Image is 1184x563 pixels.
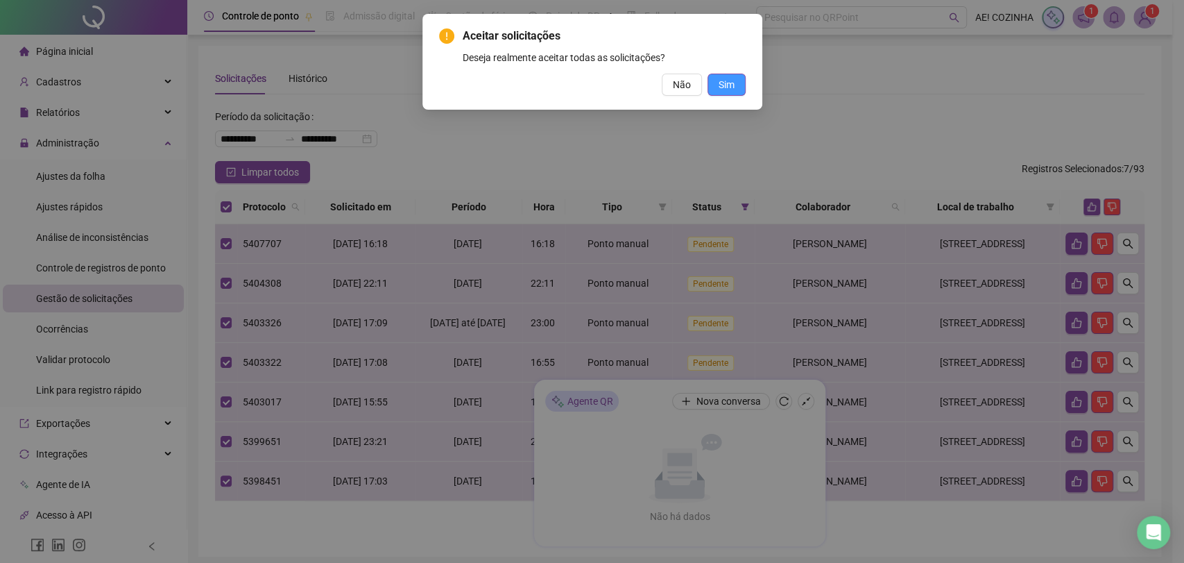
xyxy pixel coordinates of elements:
[1137,516,1170,549] div: Open Intercom Messenger
[662,74,702,96] button: Não
[707,74,746,96] button: Sim
[439,28,454,44] span: exclamation-circle
[673,77,691,92] span: Não
[463,28,746,44] span: Aceitar solicitações
[719,77,735,92] span: Sim
[463,50,746,65] div: Deseja realmente aceitar todas as solicitações?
